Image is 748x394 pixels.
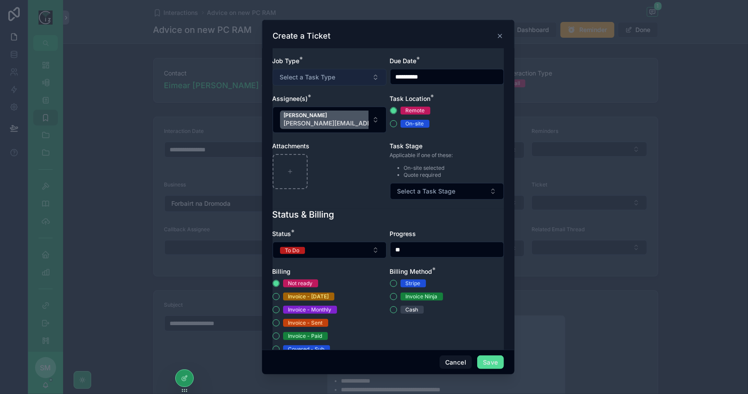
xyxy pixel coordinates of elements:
span: Billing [273,268,291,275]
span: Select a Task Type [280,73,336,82]
h3: Create a Ticket [273,31,331,41]
span: Progress [390,230,416,237]
button: Unselect 8 [280,111,437,129]
div: Covered - Sub [288,345,325,353]
div: Remote [406,107,425,115]
div: On-site [406,120,424,128]
span: [PERSON_NAME][EMAIL_ADDRESS][DOMAIN_NAME] [284,119,424,128]
span: Select a Task Stage [397,187,456,196]
span: Due Date [390,57,417,64]
button: Select Button [273,107,386,133]
span: Billing Method [390,268,432,275]
span: Attachments [273,142,310,150]
span: [PERSON_NAME] [284,112,424,119]
button: Select Button [273,242,386,258]
div: Not ready [288,279,313,287]
span: Task Stage [390,142,423,150]
button: Select Button [273,69,386,86]
div: Invoice - Sent [288,319,323,327]
button: Cancel [440,355,472,369]
li: Quote required [404,172,453,179]
div: Cash [406,306,418,314]
div: Invoice - [DATE] [288,293,329,301]
p: Applicable if one of these: [390,151,453,159]
button: Select Button [390,183,504,200]
div: To Do [285,247,300,254]
button: Save [477,355,503,369]
span: Job Type [273,57,300,64]
h1: Status & Billing [273,208,334,221]
div: Invoice Ninja [406,293,438,301]
div: Invoice - Monthly [288,306,332,314]
div: Stripe [406,279,421,287]
span: Status [273,230,291,237]
span: Task Location [390,95,431,102]
span: Assignee(s) [273,95,308,102]
li: On-site selected [404,165,453,172]
div: Invoice - Paid [288,332,323,340]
